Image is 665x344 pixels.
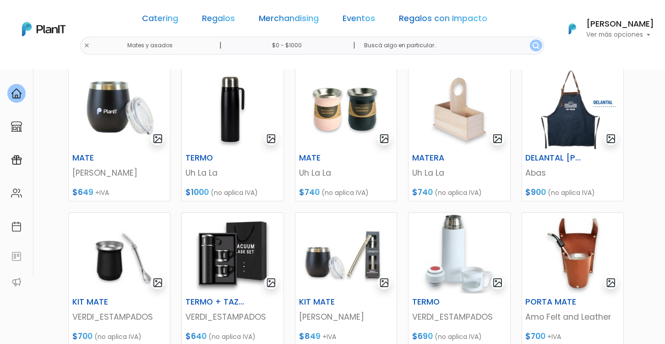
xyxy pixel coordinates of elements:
img: thumb_2000___2000-Photoroom__71_.jpg [409,213,510,294]
p: [PERSON_NAME] [72,167,166,179]
span: $649 [72,187,93,198]
h6: MATE [67,153,137,163]
a: gallery-light MATE Uh La La $740 (no aplica IVA) [295,68,397,201]
img: thumb_Lunchera_1__1___copia_-Photoroom__95_.jpg [295,69,397,150]
span: (no aplica IVA) [435,332,482,341]
span: (no aplica IVA) [208,332,256,341]
h6: MATERA [407,153,477,163]
span: (no aplica IVA) [435,188,482,197]
p: Ver más opciones [586,32,654,38]
span: $849 [299,331,321,342]
img: thumb_Dise%C3%B1o_sin_t%C3%ADtulo_-_2024-11-19T142720.061.png [522,69,623,150]
img: close-6986928ebcb1d6c9903e3b54e860dbc4d054630f23adef3a32610726dff6a82b.svg [84,43,90,49]
p: | [353,40,355,51]
img: thumb_Lunchera_1__1___copia_-Photoroom__92_.jpg [182,69,283,150]
img: PlanIt Logo [22,22,65,36]
a: gallery-light TERMO Uh La La $1000 (no aplica IVA) [181,68,283,201]
p: VERDI_ESTAMPADOS [185,311,279,323]
img: gallery-light [153,277,163,288]
img: gallery-light [492,133,503,144]
span: $640 [185,331,207,342]
h6: DELANTAL [PERSON_NAME] [520,153,590,163]
img: user_d58e13f531133c46cb30575f4d864daf.jpeg [83,46,101,64]
span: ¡Escríbenos! [48,139,140,149]
img: gallery-light [379,133,390,144]
span: +IVA [548,332,561,341]
h6: TERMO [407,297,477,307]
i: keyboard_arrow_down [142,70,156,83]
p: [PERSON_NAME] [299,311,393,323]
div: J [24,55,161,73]
img: gallery-light [266,133,277,144]
h6: TERMO + TAZAS [180,297,250,307]
h6: MATE [294,153,364,163]
span: $700 [72,331,93,342]
p: | [219,40,222,51]
input: Buscá algo en particular.. [357,37,544,55]
span: (no aplica IVA) [94,332,142,341]
span: J [92,55,110,73]
h6: [PERSON_NAME] [586,20,654,28]
p: Amo Felt and Leather [526,311,620,323]
img: calendar-87d922413cdce8b2cf7b7f5f62616a5cf9e4887200fb71536465627b3292af00.svg [11,221,22,232]
img: people-662611757002400ad9ed0e3c099ab2801c6687ba6c219adb57efc949bc21e19d.svg [11,188,22,199]
strong: PLAN IT [32,74,59,82]
img: gallery-light [266,277,277,288]
h6: KIT MATE [294,297,364,307]
p: VERDI_ESTAMPADOS [72,311,166,323]
img: user_04fe99587a33b9844688ac17b531be2b.png [74,55,92,73]
img: search_button-432b6d5273f82d61273b3651a40e1bd1b912527efae98b1b7a1b2c0702e16a8d.svg [533,42,540,49]
span: $690 [412,331,433,342]
span: $1000 [185,187,209,198]
a: gallery-light MATE [PERSON_NAME] $649 +IVA [68,68,170,201]
img: partners-52edf745621dab592f3b2c58e3bca9d71375a7ef29c3b500c9f145b62cc070d4.svg [11,277,22,288]
p: Abas [526,167,620,179]
img: thumb_thumb_image__copia___copia___copia___copia___copia___copia___copia___copia___copia_-Photoro... [295,213,397,294]
button: PlanIt Logo [PERSON_NAME] Ver más opciones [557,17,654,41]
a: gallery-light DELANTAL [PERSON_NAME] Abas $900 (no aplica IVA) [522,68,624,201]
img: thumb_Captura_de_pantalla_2025-03-14_094528.png [69,69,170,150]
img: marketplace-4ceaa7011d94191e9ded77b95e3339b90024bf715f7c57f8cf31f2d8c509eaba.svg [11,121,22,132]
img: gallery-light [379,277,390,288]
p: Uh La La [185,167,279,179]
span: (no aplica IVA) [548,188,595,197]
span: +IVA [322,332,336,341]
i: insert_emoticon [140,138,156,149]
img: gallery-light [153,133,163,144]
div: PLAN IT Ya probaste PlanitGO? Vas a poder automatizarlas acciones de todo el año. Escribinos para... [24,64,161,122]
p: Uh La La [299,167,393,179]
img: thumb_2000___2000-Photoroom_-_2025-06-04T152229.378.jpg [522,213,623,294]
a: Eventos [343,15,376,26]
span: +IVA [95,188,109,197]
img: feedback-78b5a0c8f98aac82b08bfc38622c3050aee476f2c9584af64705fc4e61158814.svg [11,251,22,262]
img: PlanIt Logo [562,19,583,39]
h6: PORTA MATE [520,297,590,307]
span: (no aplica IVA) [322,188,369,197]
p: Uh La La [412,167,506,179]
p: Ya probaste PlanitGO? Vas a poder automatizarlas acciones de todo el año. Escribinos para saber más! [32,84,153,115]
img: gallery-light [606,277,616,288]
a: Regalos [202,15,235,26]
a: gallery-light MATERA Uh La La $740 (no aplica IVA) [408,68,510,201]
a: Catering [142,15,179,26]
img: gallery-light [492,277,503,288]
span: $740 [299,187,320,198]
img: thumb_image-Photoroom__18_.jpg [69,213,170,294]
span: $700 [526,331,546,342]
h6: KIT MATE [67,297,137,307]
img: thumb_Lunchera_1__1___copia_-Photoroom__98_.jpg [409,69,510,150]
img: thumb_2000___2000-Photoroom__42_.png [182,213,283,294]
img: home-e721727adea9d79c4d83392d1f703f7f8bce08238fde08b1acbfd93340b81755.svg [11,88,22,99]
i: send [156,138,174,149]
span: (no aplica IVA) [211,188,258,197]
h6: TERMO [180,153,250,163]
p: VERDI_ESTAMPADOS [412,311,506,323]
a: Regalos con Impacto [399,15,488,26]
a: Merchandising [259,15,319,26]
img: gallery-light [606,133,616,144]
span: $740 [412,187,433,198]
span: $900 [526,187,546,198]
img: campaigns-02234683943229c281be62815700db0a1741e53638e28bf9629b52c665b00959.svg [11,155,22,166]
